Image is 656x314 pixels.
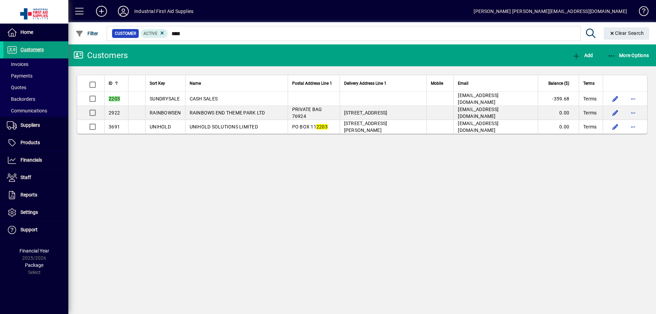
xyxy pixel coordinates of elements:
[150,80,165,87] span: Sort Key
[610,107,621,118] button: Edit
[112,5,134,17] button: Profile
[458,80,468,87] span: Email
[3,93,68,105] a: Backorders
[20,47,44,52] span: Customers
[583,109,597,116] span: Terms
[19,248,49,254] span: Financial Year
[7,62,28,67] span: Invoices
[3,82,68,93] a: Quotes
[3,24,68,41] a: Home
[20,140,40,145] span: Products
[3,204,68,221] a: Settings
[458,121,498,133] span: [EMAIL_ADDRESS][DOMAIN_NAME]
[150,110,181,115] span: RAINBOWSEN
[3,152,68,169] a: Financials
[190,80,284,87] div: Name
[609,30,644,36] span: Clear Search
[3,105,68,117] a: Communications
[20,175,31,180] span: Staff
[3,70,68,82] a: Payments
[610,121,621,132] button: Edit
[73,50,128,61] div: Customers
[20,29,33,35] span: Home
[109,110,120,115] span: 2922
[538,92,579,106] td: -359.68
[74,27,100,40] button: Filter
[431,80,449,87] div: Mobile
[20,227,38,232] span: Support
[76,31,98,36] span: Filter
[292,107,322,119] span: PRIVATE BAG 76924
[150,124,171,129] span: UNIHOLD
[7,108,47,113] span: Communications
[607,53,649,58] span: More Options
[571,49,594,62] button: Add
[20,122,40,128] span: Suppliers
[628,121,639,132] button: More options
[141,29,168,38] mat-chip: Activation Status: Active
[109,96,120,101] em: 2203
[109,124,120,129] span: 3691
[3,187,68,204] a: Reports
[190,124,258,129] span: UNIHOLD SOLUTIONS LIMITED
[610,93,621,104] button: Edit
[292,80,332,87] span: Postal Address Line 1
[3,134,68,151] a: Products
[583,95,597,102] span: Terms
[458,93,498,105] span: [EMAIL_ADDRESS][DOMAIN_NAME]
[474,6,627,17] div: [PERSON_NAME] [PERSON_NAME][EMAIL_ADDRESS][DOMAIN_NAME]
[109,80,112,87] span: ID
[20,157,42,163] span: Financials
[606,49,651,62] button: More Options
[143,31,158,36] span: Active
[431,80,443,87] span: Mobile
[190,96,218,101] span: CASH SALES
[628,107,639,118] button: More options
[583,123,597,130] span: Terms
[91,5,112,17] button: Add
[3,169,68,186] a: Staff
[292,124,328,129] span: PO BOX 11
[458,107,498,119] span: [EMAIL_ADDRESS][DOMAIN_NAME]
[150,96,180,101] span: SUNDRYSALE
[538,120,579,134] td: 0.00
[7,96,35,102] span: Backorders
[7,73,32,79] span: Payments
[538,106,579,120] td: 0.00
[3,221,68,238] a: Support
[190,80,201,87] span: Name
[628,93,639,104] button: More options
[344,80,386,87] span: Delivery Address Line 1
[316,124,328,129] em: 2203
[3,58,68,70] a: Invoices
[548,80,569,87] span: Balance ($)
[604,27,650,40] button: Clear
[572,53,593,58] span: Add
[344,110,387,115] span: [STREET_ADDRESS]
[7,85,26,90] span: Quotes
[3,117,68,134] a: Suppliers
[115,30,136,37] span: Customer
[542,80,575,87] div: Balance ($)
[458,80,534,87] div: Email
[583,80,594,87] span: Terms
[20,209,38,215] span: Settings
[109,80,124,87] div: ID
[134,6,193,17] div: Industrial First Aid Supplies
[634,1,647,24] a: Knowledge Base
[190,110,265,115] span: RAINBOWS END THEME PARK LTD
[344,121,387,133] span: [STREET_ADDRESS][PERSON_NAME]
[20,192,37,197] span: Reports
[25,262,43,268] span: Package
